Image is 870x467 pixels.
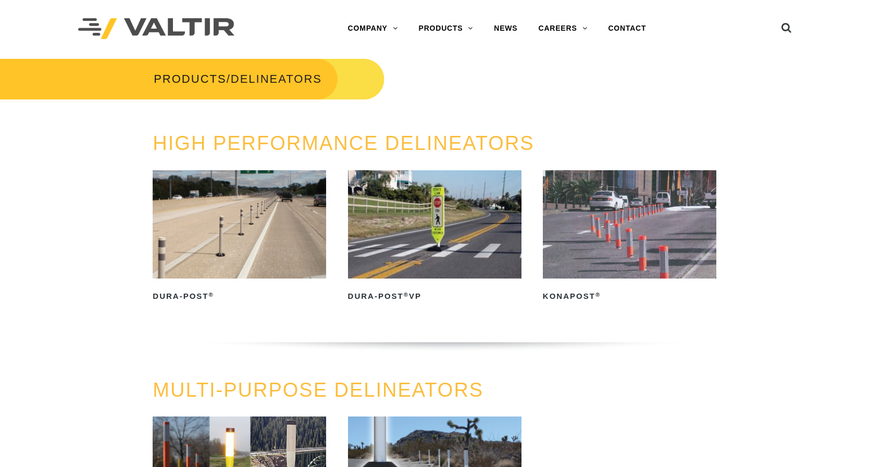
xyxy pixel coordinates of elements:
[153,132,534,154] a: HIGH PERFORMANCE DELINEATORS
[483,18,528,39] a: NEWS
[543,170,716,305] a: KonaPost®
[543,288,716,305] h2: KonaPost
[338,18,408,39] a: COMPANY
[153,379,483,401] a: MULTI-PURPOSE DELINEATORS
[153,170,326,305] a: Dura-Post®
[404,292,409,298] sup: ®
[528,18,598,39] a: CAREERS
[231,72,322,85] span: DELINEATORS
[78,18,234,40] img: Valtir
[408,18,484,39] a: PRODUCTS
[154,72,226,85] a: PRODUCTS
[595,292,601,298] sup: ®
[209,292,214,298] sup: ®
[598,18,656,39] a: CONTACT
[348,288,521,305] h2: Dura-Post VP
[153,288,326,305] h2: Dura-Post
[348,170,521,305] a: Dura-Post®VP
